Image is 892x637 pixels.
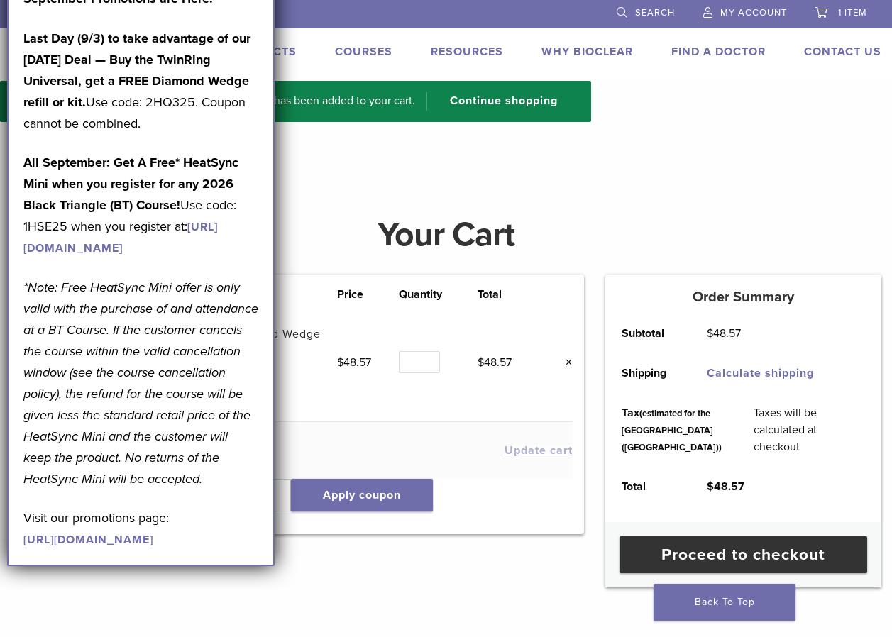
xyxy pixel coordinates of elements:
bdi: 48.57 [337,355,371,370]
span: $ [707,480,714,494]
p: Visit our promotions page: [23,507,258,550]
th: Tax [605,393,737,467]
button: Apply coupon [291,479,433,511]
a: [URL][DOMAIN_NAME] [23,533,153,547]
span: $ [707,326,713,340]
bdi: 48.57 [478,355,512,370]
small: (estimated for the [GEOGRAPHIC_DATA] ([GEOGRAPHIC_DATA])) [622,408,722,453]
a: Continue shopping [426,92,568,111]
strong: All September: Get A Free* HeatSync Mini when you register for any 2026 Black Triangle (BT) Course! [23,155,238,213]
th: Subtotal [605,314,690,353]
p: Use code: 2HQ325. Coupon cannot be combined. [23,28,258,134]
span: $ [478,355,484,370]
a: Proceed to checkout [620,536,867,573]
p: Use code: 1HSE25 when you register at: [23,152,258,258]
th: Quantity [399,286,478,303]
em: *Note: Free HeatSync Mini offer is only valid with the purchase of and attendance at a BT Course.... [23,279,258,487]
a: Find A Doctor [671,45,766,59]
a: Contact Us [804,45,881,59]
span: 1 item [838,7,867,18]
a: Why Bioclear [541,45,633,59]
a: Remove this item [554,353,573,372]
span: My Account [720,7,787,18]
th: Total [605,467,690,506]
span: Search [635,7,675,18]
bdi: 48.57 [707,480,744,494]
a: Back To Top [654,584,795,621]
bdi: 48.57 [707,326,741,340]
a: Resources [431,45,503,59]
button: Update cart [505,445,573,456]
h5: Order Summary [605,289,881,306]
strong: Last Day (9/3) to take advantage of our [DATE] Deal — Buy the TwinRing Universal, get a FREE Diam... [23,31,250,110]
th: Price [337,286,399,303]
td: Taxes will be calculated at checkout [737,393,881,467]
th: Total [478,286,539,303]
th: Shipping [605,353,690,393]
a: Calculate shipping [707,366,814,380]
a: Courses [335,45,392,59]
span: $ [337,355,343,370]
